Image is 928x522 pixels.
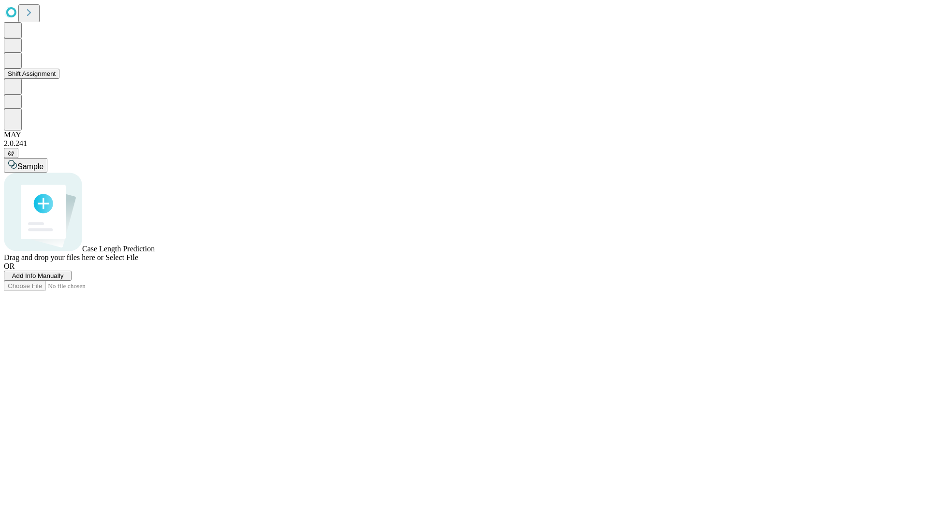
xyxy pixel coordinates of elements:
[4,69,59,79] button: Shift Assignment
[4,271,72,281] button: Add Info Manually
[4,253,103,261] span: Drag and drop your files here or
[12,272,64,279] span: Add Info Manually
[4,148,18,158] button: @
[82,245,155,253] span: Case Length Prediction
[4,130,924,139] div: MAY
[105,253,138,261] span: Select File
[17,162,43,171] span: Sample
[4,158,47,173] button: Sample
[8,149,14,157] span: @
[4,139,924,148] div: 2.0.241
[4,262,14,270] span: OR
